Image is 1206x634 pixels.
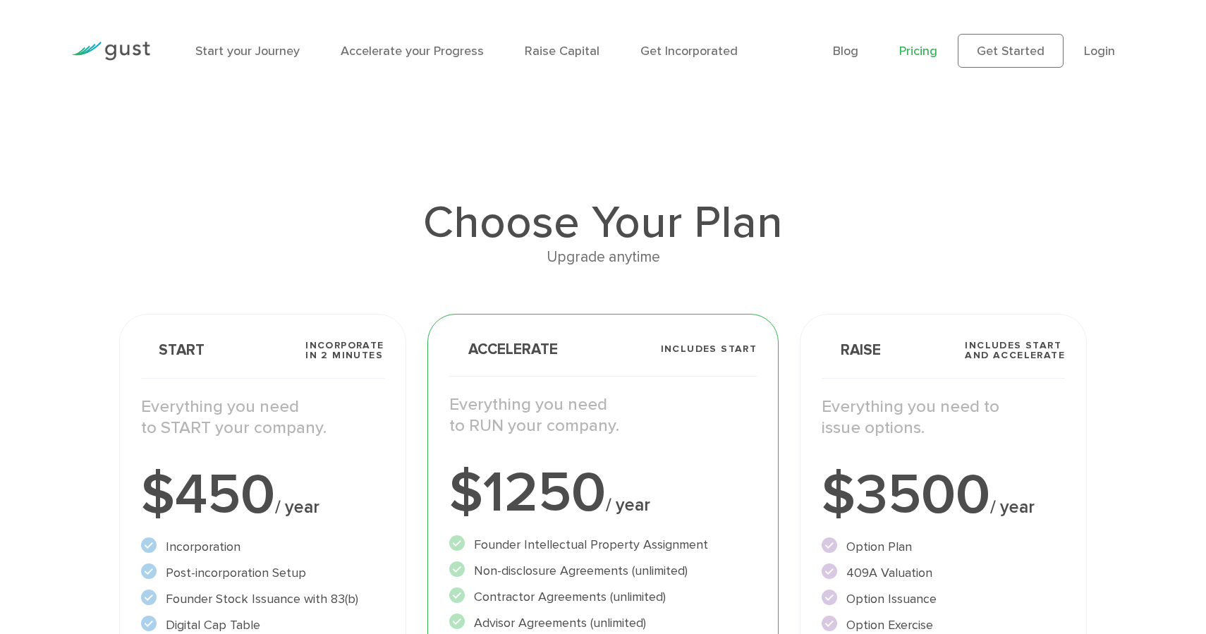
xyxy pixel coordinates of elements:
[822,537,1065,556] li: Option Plan
[141,343,205,358] span: Start
[990,496,1035,518] span: / year
[899,44,937,59] a: Pricing
[141,396,384,439] p: Everything you need to START your company.
[822,396,1065,439] p: Everything you need to issue options.
[822,343,881,358] span: Raise
[275,496,319,518] span: / year
[305,341,384,360] span: Incorporate in 2 Minutes
[661,344,757,354] span: Includes START
[449,535,757,554] li: Founder Intellectual Property Assignment
[141,467,384,523] div: $450
[195,44,300,59] a: Start your Journey
[449,587,757,606] li: Contractor Agreements (unlimited)
[141,590,384,609] li: Founder Stock Issuance with 83(b)
[119,200,1087,245] h1: Choose Your Plan
[525,44,599,59] a: Raise Capital
[141,563,384,583] li: Post-incorporation Setup
[965,341,1065,360] span: Includes START and ACCELERATE
[119,245,1087,269] div: Upgrade anytime
[640,44,738,59] a: Get Incorporated
[449,614,757,633] li: Advisor Agreements (unlimited)
[822,563,1065,583] li: 409A Valuation
[822,467,1065,523] div: $3500
[141,537,384,556] li: Incorporation
[71,42,150,61] img: Gust Logo
[1084,44,1115,59] a: Login
[833,44,858,59] a: Blog
[449,342,558,357] span: Accelerate
[822,590,1065,609] li: Option Issuance
[606,494,650,516] span: / year
[449,561,757,580] li: Non-disclosure Agreements (unlimited)
[341,44,484,59] a: Accelerate your Progress
[958,34,1064,68] a: Get Started
[449,394,757,437] p: Everything you need to RUN your company.
[449,465,757,521] div: $1250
